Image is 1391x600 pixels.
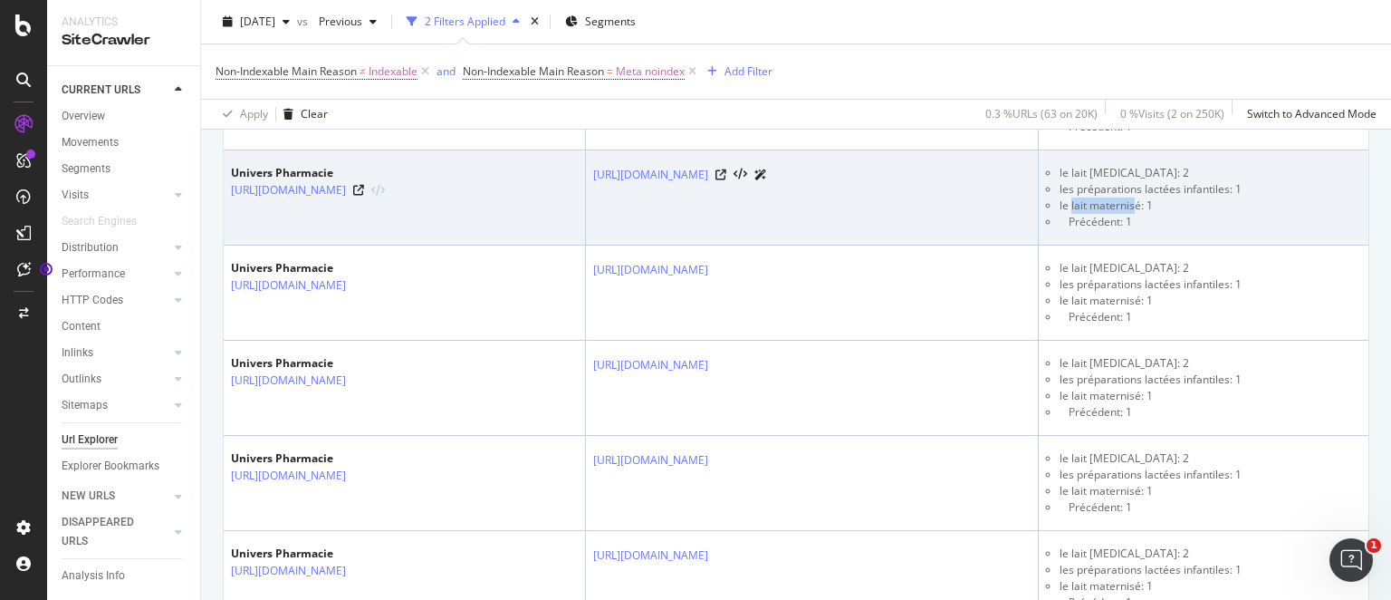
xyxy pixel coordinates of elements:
div: Visits [62,186,89,205]
a: NEW URLS [62,487,169,506]
div: Search Engines [62,212,137,231]
a: [URL][DOMAIN_NAME] [593,166,708,184]
div: Add Filter [724,63,772,79]
div: Univers Pharmacie [231,165,385,181]
span: ≠ [360,63,366,79]
div: and [436,63,456,79]
div: Analytics [62,15,186,30]
button: Apply [216,100,268,129]
a: Visit Online Page [715,169,726,180]
div: Overview [62,107,105,126]
a: DISAPPEARED URLS [62,513,169,551]
span: vs [297,14,312,29]
a: Visits [62,186,169,205]
a: [URL][DOMAIN_NAME] [593,261,708,279]
span: Indexable [369,59,417,84]
div: Univers Pharmacie [231,355,385,372]
a: Url Explorer [62,431,187,450]
button: Add Filter [700,61,772,82]
a: Inlinks [62,344,169,363]
div: Segments [62,160,110,179]
a: [URL][DOMAIN_NAME] [231,562,346,580]
a: Content [62,317,187,336]
span: Segments [585,14,636,29]
div: Apply [240,106,268,121]
span: Non-Indexable Main Reason [216,63,357,79]
span: Meta noindex [616,59,685,84]
div: Explorer Bookmarks [62,457,159,476]
a: Analysis Info [62,566,187,585]
div: Performance [62,265,125,284]
div: Outlinks [62,370,101,389]
div: SiteCrawler [62,30,186,51]
div: Url Explorer [62,431,118,450]
div: Univers Pharmacie [231,260,385,276]
a: Performance [62,265,169,284]
button: Clear [276,100,328,129]
button: [DATE] [216,7,297,36]
a: Outlinks [62,370,169,389]
div: Distribution [62,238,119,257]
a: HTTP Codes [62,291,169,310]
button: Previous [312,7,384,36]
div: Switch to Advanced Mode [1247,106,1377,121]
div: Univers Pharmacie [231,546,385,562]
div: Analysis Info [62,566,125,585]
button: and [436,63,456,80]
div: DISAPPEARED URLS [62,513,153,551]
a: [URL][DOMAIN_NAME] [231,467,346,485]
a: Movements [62,133,187,152]
a: Visit Online Page [353,185,364,196]
div: Inlinks [62,344,93,363]
span: Previous [312,14,362,29]
div: Tooltip anchor [38,261,54,277]
span: 1 [1367,538,1381,553]
div: HTTP Codes [62,291,123,310]
div: Univers Pharmacie [231,450,385,467]
a: Explorer Bookmarks [62,457,187,476]
a: AI Url Details [754,165,767,184]
a: [URL][DOMAIN_NAME] [231,372,346,390]
span: = [607,63,613,79]
a: [URL][DOMAIN_NAME] [231,181,346,199]
span: 2025 Aug. 9th [240,14,275,29]
div: 0.3 % URLs ( 63 on 20K ) [985,106,1098,121]
div: 2 Filters Applied [425,14,505,29]
div: NEW URLS [62,487,115,506]
button: 2 Filters Applied [399,7,527,36]
a: Sitemaps [62,396,169,415]
a: Search Engines [62,212,155,231]
a: CURRENT URLS [62,81,169,100]
a: Segments [62,160,187,179]
a: [URL][DOMAIN_NAME] [593,451,708,469]
button: Segments [558,7,643,36]
button: View HTML Source [734,169,747,181]
a: Distribution [62,238,169,257]
div: CURRENT URLS [62,81,140,100]
div: Movements [62,133,119,152]
div: Clear [301,106,328,121]
span: Non-Indexable Main Reason [463,63,604,79]
div: Content [62,317,101,336]
div: Sitemaps [62,396,108,415]
button: View HTML Source [371,185,385,198]
a: [URL][DOMAIN_NAME] [593,356,708,374]
a: Overview [62,107,187,126]
button: Switch to Advanced Mode [1240,100,1377,129]
a: [URL][DOMAIN_NAME] [593,547,708,565]
div: 0 % Visits ( 2 on 250K ) [1120,106,1224,121]
div: times [527,13,542,31]
a: [URL][DOMAIN_NAME] [231,276,346,295]
iframe: Intercom live chat [1329,538,1373,582]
